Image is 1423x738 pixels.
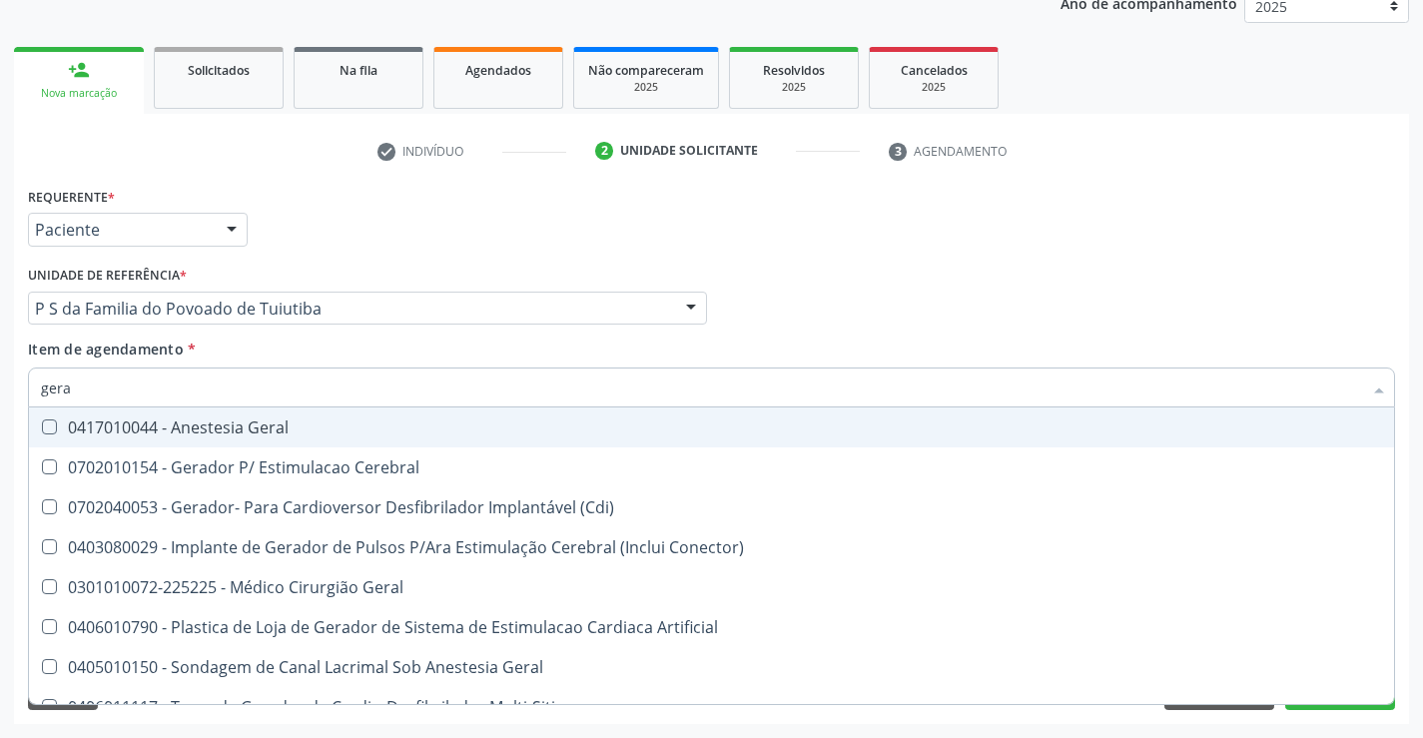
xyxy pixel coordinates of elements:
[744,80,844,95] div: 2025
[465,62,531,79] span: Agendados
[41,419,1382,435] div: 0417010044 - Anestesia Geral
[588,62,704,79] span: Não compareceram
[68,59,90,81] div: person_add
[41,619,1382,635] div: 0406010790 - Plastica de Loja de Gerador de Sistema de Estimulacao Cardiaca Artificial
[41,368,1362,407] input: Buscar por procedimentos
[35,299,666,319] span: P S da Familia do Povoado de Tuiutiba
[41,699,1382,715] div: 0406011117 - Troca de Gerador de Cardio-Desfibrilador Multi-Sitio
[188,62,250,79] span: Solicitados
[763,62,825,79] span: Resolvidos
[28,86,130,101] div: Nova marcação
[340,62,377,79] span: Na fila
[620,142,758,160] div: Unidade solicitante
[41,499,1382,515] div: 0702040053 - Gerador- Para Cardioversor Desfibrilador Implantável (Cdi)
[35,220,207,240] span: Paciente
[41,539,1382,555] div: 0403080029 - Implante de Gerador de Pulsos P/Ara Estimulação Cerebral (Inclui Conector)
[28,261,187,292] label: Unidade de referência
[28,182,115,213] label: Requerente
[41,659,1382,675] div: 0405010150 - Sondagem de Canal Lacrimal Sob Anestesia Geral
[28,340,184,359] span: Item de agendamento
[588,80,704,95] div: 2025
[41,579,1382,595] div: 0301010072-225225 - Médico Cirurgião Geral
[595,142,613,160] div: 2
[884,80,984,95] div: 2025
[901,62,968,79] span: Cancelados
[41,459,1382,475] div: 0702010154 - Gerador P/ Estimulacao Cerebral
